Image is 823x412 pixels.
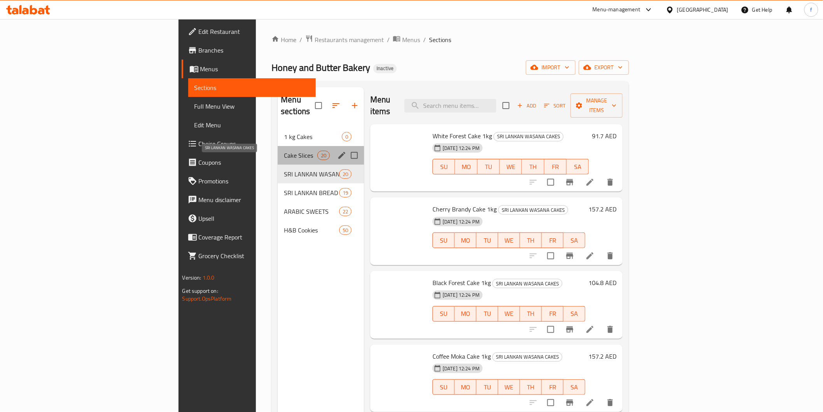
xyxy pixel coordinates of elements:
span: Edit Restaurant [199,27,310,36]
button: SA [567,159,589,174]
span: 50 [340,227,351,234]
a: Coupons [182,153,316,172]
button: Sort [542,100,567,112]
div: items [339,188,352,197]
span: SU [436,235,452,246]
div: Menu-management [593,5,641,14]
h6: 157.2 AED [588,351,616,362]
button: delete [601,173,620,192]
button: Branch-specific-item [560,173,579,192]
a: Edit menu item [585,178,595,187]
button: Add [514,100,539,112]
span: import [532,63,569,72]
span: FR [548,161,564,173]
span: Coverage Report [199,232,310,242]
a: Branches [182,41,316,60]
span: FR [545,235,560,246]
span: Select to update [543,174,559,190]
span: FR [545,382,560,393]
span: Version: [182,273,201,283]
span: H&B Cookies [284,225,339,235]
span: TH [525,161,541,173]
span: SA [570,161,586,173]
span: SRI LANKAN BREAD ITEMS [284,188,339,197]
h6: 157.2 AED [588,204,616,215]
a: Menus [182,60,316,78]
nav: Menu sections [278,124,364,243]
div: items [317,151,330,160]
span: ARABIC SWEETS [284,207,339,216]
div: SRI LANKAN WASANA CAKES [498,205,568,215]
button: SU [433,232,455,248]
div: [GEOGRAPHIC_DATA] [677,5,728,14]
span: Full Menu View [194,102,310,111]
h6: 91.7 AED [592,130,616,141]
span: [DATE] 12:24 PM [440,291,483,299]
span: MO [458,308,473,319]
span: SRI LANKAN WASANA CAKES [494,132,563,141]
span: Edit Menu [194,120,310,130]
button: SA [564,306,585,322]
div: items [339,225,352,235]
span: Manage items [577,96,616,115]
span: MO [458,235,473,246]
button: MO [455,159,477,174]
span: MO [458,161,474,173]
a: Edit menu item [585,398,595,407]
a: Promotions [182,172,316,190]
span: TU [480,382,495,393]
button: delete [601,393,620,412]
button: TH [522,159,544,174]
span: SRI LANKAN WASANA CAKES [499,206,568,215]
a: Menus [393,35,420,45]
button: delete [601,320,620,339]
span: Honey and Butter Bakery [271,59,370,76]
div: Inactive [373,64,397,73]
a: Edit menu item [585,325,595,334]
span: SRI LANKAN WASANA CAKES [493,352,562,361]
button: TU [476,232,498,248]
button: SU [433,379,455,395]
span: Cherry Brandy Cake 1kg [433,203,497,215]
span: Sort sections [327,96,345,115]
span: export [585,63,623,72]
span: 1 kg Cakes [284,132,342,141]
span: SA [567,382,582,393]
span: Select to update [543,248,559,264]
span: Promotions [199,176,310,186]
div: SRI LANKAN BREAD ITEMS19 [278,183,364,202]
span: Coupons [199,158,310,167]
button: FR [542,306,564,322]
span: Menus [200,64,310,74]
a: Restaurants management [305,35,384,45]
button: SA [564,232,585,248]
span: SU [436,308,452,319]
span: WE [503,161,519,173]
span: Upsell [199,214,310,223]
span: Sections [429,35,451,44]
span: White Forest Cake 1kg [433,130,492,142]
a: Upsell [182,209,316,228]
span: TU [480,235,495,246]
span: Menu disclaimer [199,195,310,204]
span: Sort [544,101,566,110]
span: SU [436,161,452,173]
span: 20 [318,152,329,159]
div: 1 kg Cakes0 [278,127,364,146]
span: WE [501,308,517,319]
a: Choice Groups [182,134,316,153]
a: Edit menu item [585,251,595,261]
span: Sections [194,83,310,92]
span: SA [567,235,582,246]
span: TH [523,235,539,246]
span: Select section [498,97,514,114]
span: 19 [340,189,351,197]
span: Choice Groups [199,139,310,148]
span: TH [523,308,539,319]
span: Select to update [543,321,559,338]
div: items [339,169,352,179]
div: items [339,207,352,216]
span: SRI LANKAN WASANA CAKES [284,169,339,179]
